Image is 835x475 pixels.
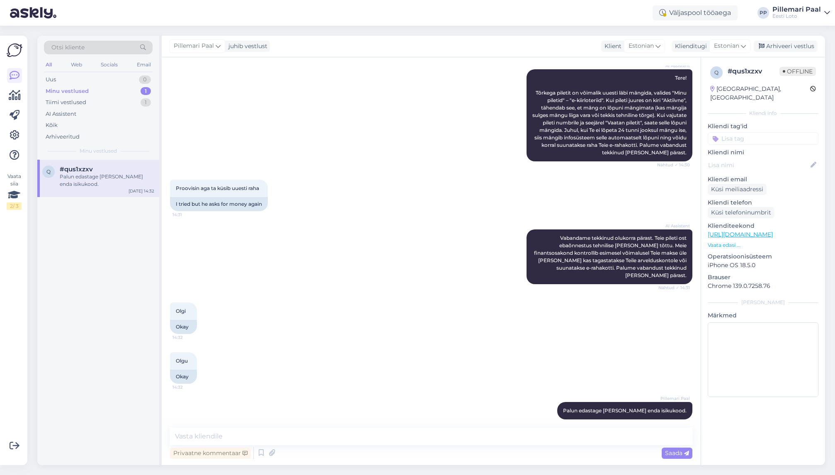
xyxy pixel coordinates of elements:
div: Arhiveeritud [46,133,80,141]
div: 1 [141,98,151,107]
span: Proovisin aga ta küsib uuesti raha [176,185,259,191]
span: Offline [779,67,816,76]
span: Palun edastage [PERSON_NAME] enda isikukood. [563,407,687,414]
span: 14:32 [172,384,204,390]
div: PP [757,7,769,19]
span: 14:32 [172,334,204,341]
div: Okay [170,320,197,334]
span: q [714,69,718,76]
span: Minu vestlused [80,147,117,155]
p: Chrome 139.0.7258.76 [708,282,818,290]
div: Klienditugi [672,42,707,51]
span: Tere! Tõrkega piletit on võimalik uuesti läbi mängida, valides "Minu piletid" – "e-kiirloteriid".... [532,75,688,156]
div: [GEOGRAPHIC_DATA], [GEOGRAPHIC_DATA] [710,85,810,102]
div: Email [135,59,153,70]
div: Arhiveeri vestlus [754,41,818,52]
span: 14:32 [659,420,690,426]
div: Klient [601,42,621,51]
p: Märkmed [708,311,818,320]
div: Okay [170,370,197,384]
span: Nähtud ✓ 14:30 [657,162,690,168]
span: 14:31 [172,212,204,218]
div: Uus [46,76,56,84]
p: Kliendi nimi [708,148,818,157]
div: Vaata siia [7,173,22,210]
p: Klienditeekond [708,222,818,230]
div: Küsi meiliaadressi [708,184,767,195]
span: AI Assistent [659,63,690,69]
a: Pillemari PaalEesti Loto [772,6,830,19]
span: q [46,168,51,175]
span: Saada [665,449,689,457]
div: Palun edastage [PERSON_NAME] enda isikukood. [60,173,154,188]
p: Kliendi email [708,175,818,184]
span: Pillemari Paal [174,41,214,51]
p: Kliendi telefon [708,198,818,207]
div: Eesti Loto [772,13,821,19]
div: Privaatne kommentaar [170,448,251,459]
span: AI Assistent [659,223,690,229]
p: Vaata edasi ... [708,241,818,249]
div: juhib vestlust [225,42,267,51]
div: # qus1xzxv [728,66,779,76]
div: Pillemari Paal [772,6,821,13]
span: #qus1xzxv [60,166,93,173]
input: Lisa tag [708,132,818,145]
a: [URL][DOMAIN_NAME] [708,231,773,238]
div: 2 / 3 [7,202,22,210]
div: Minu vestlused [46,87,89,95]
div: Väljaspool tööaega [653,5,738,20]
p: Operatsioonisüsteem [708,252,818,261]
span: Vabandame tekkinud olukorra pärast. Teie pileti ost ebaõnnestus tehnilise [PERSON_NAME] tõttu. Me... [534,235,688,278]
p: Kliendi tag'id [708,122,818,131]
div: Kliendi info [708,110,818,117]
div: Tiimi vestlused [46,98,86,107]
span: Otsi kliente [51,43,85,52]
div: Küsi telefoninumbrit [708,207,774,218]
span: Estonian [714,41,739,51]
div: 0 [139,76,151,84]
span: Pillemari Paal [659,395,690,402]
p: Brauser [708,273,818,282]
div: AI Assistent [46,110,76,118]
div: [PERSON_NAME] [708,299,818,306]
span: Olgi [176,308,186,314]
p: iPhone OS 18.5.0 [708,261,818,270]
div: Web [69,59,84,70]
div: I tried but he asks for money again [170,197,268,211]
div: Kõik [46,121,58,129]
img: Askly Logo [7,42,22,58]
input: Lisa nimi [708,161,809,170]
div: All [44,59,53,70]
span: Nähtud ✓ 14:31 [658,285,690,291]
div: [DATE] 14:32 [129,188,154,194]
div: 1 [141,87,151,95]
span: Estonian [629,41,654,51]
div: Socials [99,59,119,70]
span: Olgu [176,358,188,364]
